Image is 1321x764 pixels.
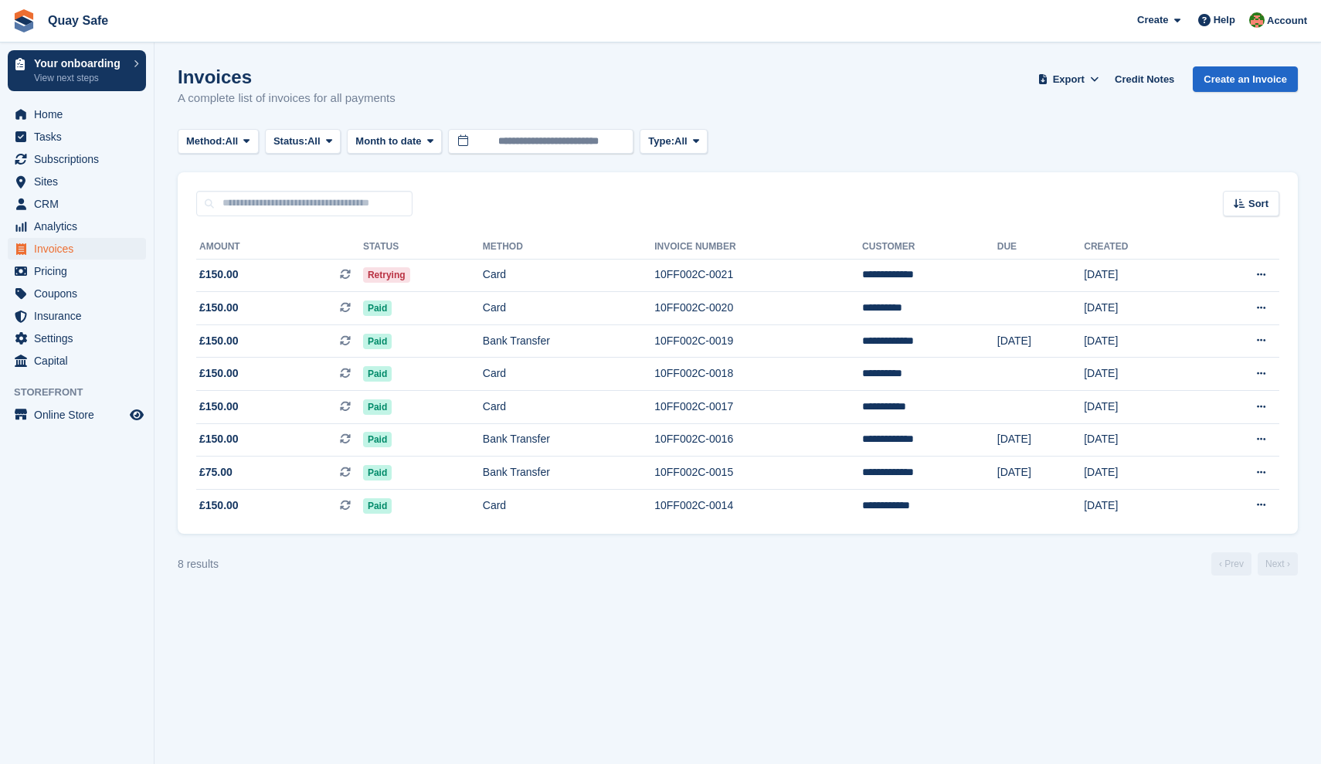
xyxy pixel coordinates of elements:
[1267,13,1307,29] span: Account
[199,431,239,447] span: £150.00
[199,399,239,415] span: £150.00
[363,301,392,316] span: Paid
[34,260,127,282] span: Pricing
[862,235,997,260] th: Customer
[8,350,146,372] a: menu
[640,129,708,154] button: Type: All
[178,90,396,107] p: A complete list of invoices for all payments
[1249,12,1265,28] img: Fiona Connor
[997,324,1084,358] td: [DATE]
[186,134,226,149] span: Method:
[654,235,862,260] th: Invoice Number
[483,292,654,325] td: Card
[363,498,392,514] span: Paid
[483,235,654,260] th: Method
[1084,457,1197,490] td: [DATE]
[34,238,127,260] span: Invoices
[1109,66,1180,92] a: Credit Notes
[1193,66,1298,92] a: Create an Invoice
[1211,552,1251,576] a: Previous
[34,404,127,426] span: Online Store
[8,126,146,148] a: menu
[997,235,1084,260] th: Due
[199,333,239,349] span: £150.00
[199,464,233,480] span: £75.00
[273,134,307,149] span: Status:
[1084,489,1197,521] td: [DATE]
[654,358,862,391] td: 10FF002C-0018
[1258,552,1298,576] a: Next
[265,129,341,154] button: Status: All
[1248,196,1268,212] span: Sort
[178,129,259,154] button: Method: All
[1084,324,1197,358] td: [DATE]
[1084,391,1197,424] td: [DATE]
[8,305,146,327] a: menu
[8,283,146,304] a: menu
[8,238,146,260] a: menu
[34,216,127,237] span: Analytics
[8,148,146,170] a: menu
[483,391,654,424] td: Card
[483,457,654,490] td: Bank Transfer
[1084,292,1197,325] td: [DATE]
[1084,358,1197,391] td: [DATE]
[199,365,239,382] span: £150.00
[226,134,239,149] span: All
[34,71,126,85] p: View next steps
[34,104,127,125] span: Home
[654,259,862,292] td: 10FF002C-0021
[34,328,127,349] span: Settings
[654,423,862,457] td: 10FF002C-0016
[12,9,36,32] img: stora-icon-8386f47178a22dfd0bd8f6a31ec36ba5ce8667c1dd55bd0f319d3a0aa187defe.svg
[1214,12,1235,28] span: Help
[483,358,654,391] td: Card
[178,66,396,87] h1: Invoices
[1084,423,1197,457] td: [DATE]
[483,324,654,358] td: Bank Transfer
[654,457,862,490] td: 10FF002C-0015
[34,58,126,69] p: Your onboarding
[483,423,654,457] td: Bank Transfer
[34,193,127,215] span: CRM
[34,305,127,327] span: Insurance
[34,126,127,148] span: Tasks
[307,134,321,149] span: All
[363,235,483,260] th: Status
[34,350,127,372] span: Capital
[127,406,146,424] a: Preview store
[363,334,392,349] span: Paid
[654,489,862,521] td: 10FF002C-0014
[1034,66,1102,92] button: Export
[363,465,392,480] span: Paid
[199,300,239,316] span: £150.00
[42,8,114,33] a: Quay Safe
[196,235,363,260] th: Amount
[8,216,146,237] a: menu
[199,267,239,283] span: £150.00
[1084,235,1197,260] th: Created
[654,391,862,424] td: 10FF002C-0017
[648,134,674,149] span: Type:
[674,134,688,149] span: All
[347,129,442,154] button: Month to date
[178,556,219,572] div: 8 results
[363,399,392,415] span: Paid
[8,171,146,192] a: menu
[14,385,154,400] span: Storefront
[997,457,1084,490] td: [DATE]
[8,193,146,215] a: menu
[654,292,862,325] td: 10FF002C-0020
[483,489,654,521] td: Card
[1137,12,1168,28] span: Create
[363,267,410,283] span: Retrying
[997,423,1084,457] td: [DATE]
[8,404,146,426] a: menu
[483,259,654,292] td: Card
[8,328,146,349] a: menu
[1084,259,1197,292] td: [DATE]
[1053,72,1085,87] span: Export
[8,104,146,125] a: menu
[355,134,421,149] span: Month to date
[34,283,127,304] span: Coupons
